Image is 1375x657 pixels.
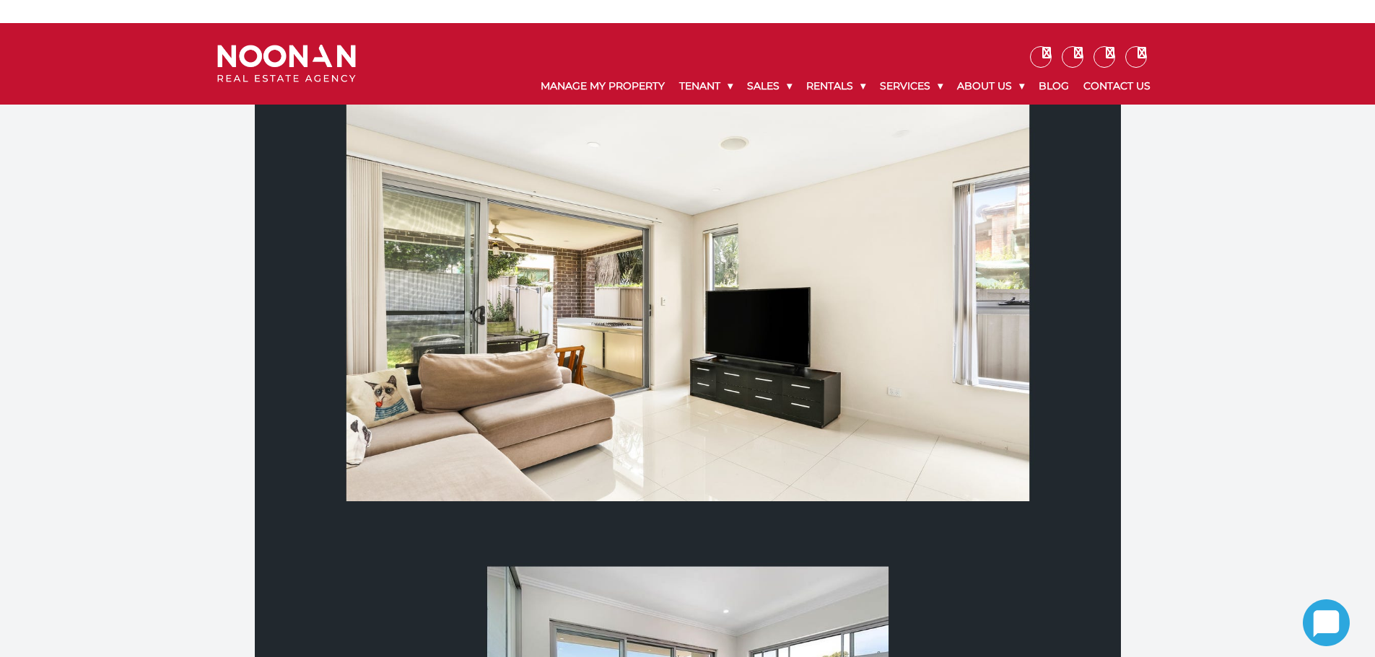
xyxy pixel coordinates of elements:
[217,45,356,83] img: Noonan Real Estate Agency
[1076,68,1158,105] a: Contact Us
[533,68,672,105] a: Manage My Property
[1031,68,1076,105] a: Blog
[799,68,873,105] a: Rentals
[740,68,799,105] a: Sales
[873,68,950,105] a: Services
[672,68,740,105] a: Tenant
[950,68,1031,105] a: About Us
